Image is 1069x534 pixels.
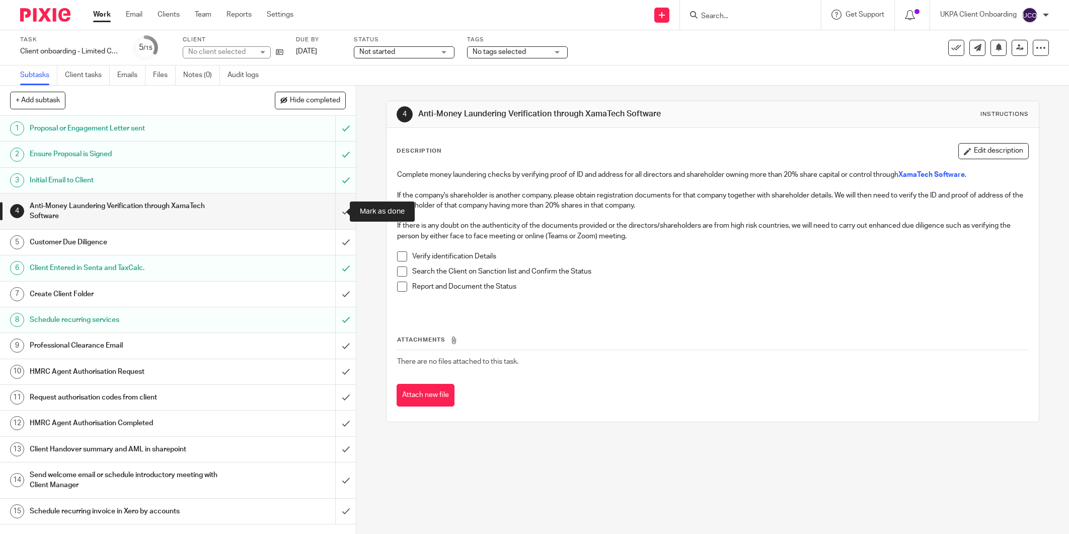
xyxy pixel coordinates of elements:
[20,36,121,44] label: Task
[20,65,57,85] a: Subtasks
[30,364,227,379] h1: HMRC Agent Authorisation Request
[846,11,884,18] span: Get Support
[397,147,441,155] p: Description
[30,442,227,457] h1: Client Handover summary and AML in sharepoint
[1022,7,1038,23] img: svg%3E
[93,10,111,20] a: Work
[473,48,526,55] span: No tags selected
[397,358,518,365] span: There are no files attached to this task.
[296,48,317,55] span: [DATE]
[30,504,227,519] h1: Schedule recurring invoice in Xero by accounts
[10,148,24,162] div: 2
[183,36,283,44] label: Client
[267,10,293,20] a: Settings
[359,48,395,55] span: Not started
[30,468,227,493] h1: Send welcome email or schedule introductory meeting with Client Manager
[397,337,445,343] span: Attachments
[10,313,24,327] div: 8
[10,339,24,353] div: 9
[980,110,1029,118] div: Instructions
[10,416,24,430] div: 12
[10,173,24,187] div: 3
[20,8,70,22] img: Pixie
[354,36,454,44] label: Status
[158,10,180,20] a: Clients
[117,65,145,85] a: Emails
[467,36,568,44] label: Tags
[143,45,152,51] small: /15
[10,390,24,405] div: 11
[30,121,227,136] h1: Proposal or Engagement Letter sent
[412,266,1028,277] p: Search the Client on Sanction list and Confirm the Status
[397,221,1028,241] p: If there is any doubt on the authenticity of the documents provided or the directors/shareholders...
[30,260,227,276] h1: Client Entered in Senta and TaxCalc.
[30,235,227,250] h1: Customer Due Diligence
[10,442,24,456] div: 13
[30,173,227,188] h1: Initial Email to Client
[30,312,227,327] h1: Schedule recurring services
[10,287,24,301] div: 7
[898,171,965,178] a: XamaTech Software
[290,97,340,105] span: Hide completed
[397,384,454,407] button: Attach new file
[296,36,341,44] label: Due by
[65,65,110,85] a: Client tasks
[188,47,254,57] div: No client selected
[10,235,24,249] div: 5
[412,251,1028,261] p: Verify identification Details
[30,147,227,162] h1: Ensure Proposal is Signed
[20,46,121,56] div: Client onboarding - Limited Company
[10,261,24,275] div: 6
[227,65,266,85] a: Audit logs
[30,416,227,431] h1: HMRC Agent Authorisation Completed
[958,143,1029,159] button: Edit description
[30,287,227,302] h1: Create Client Folder
[10,504,24,518] div: 15
[418,109,734,119] h1: Anti-Money Laundering Verification through XamaTech Software
[195,10,211,20] a: Team
[10,92,65,109] button: + Add subtask
[153,65,176,85] a: Files
[10,204,24,218] div: 4
[30,390,227,405] h1: Request authorisation codes from client
[183,65,220,85] a: Notes (0)
[397,170,1028,180] p: Complete money laundering checks by verifying proof of ID and address for all directors and share...
[30,198,227,224] h1: Anti-Money Laundering Verification through XamaTech Software
[10,473,24,487] div: 14
[139,42,152,53] div: 5
[940,10,1017,20] p: UKPA Client Onboarding
[126,10,142,20] a: Email
[412,282,1028,292] p: Report and Document the Status
[397,106,413,122] div: 4
[10,121,24,136] div: 1
[226,10,252,20] a: Reports
[397,190,1028,211] p: If the company's shareholder is another company, please obtain registration documents for that co...
[700,12,791,21] input: Search
[275,92,346,109] button: Hide completed
[30,338,227,353] h1: Professional Clearance Email
[10,365,24,379] div: 10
